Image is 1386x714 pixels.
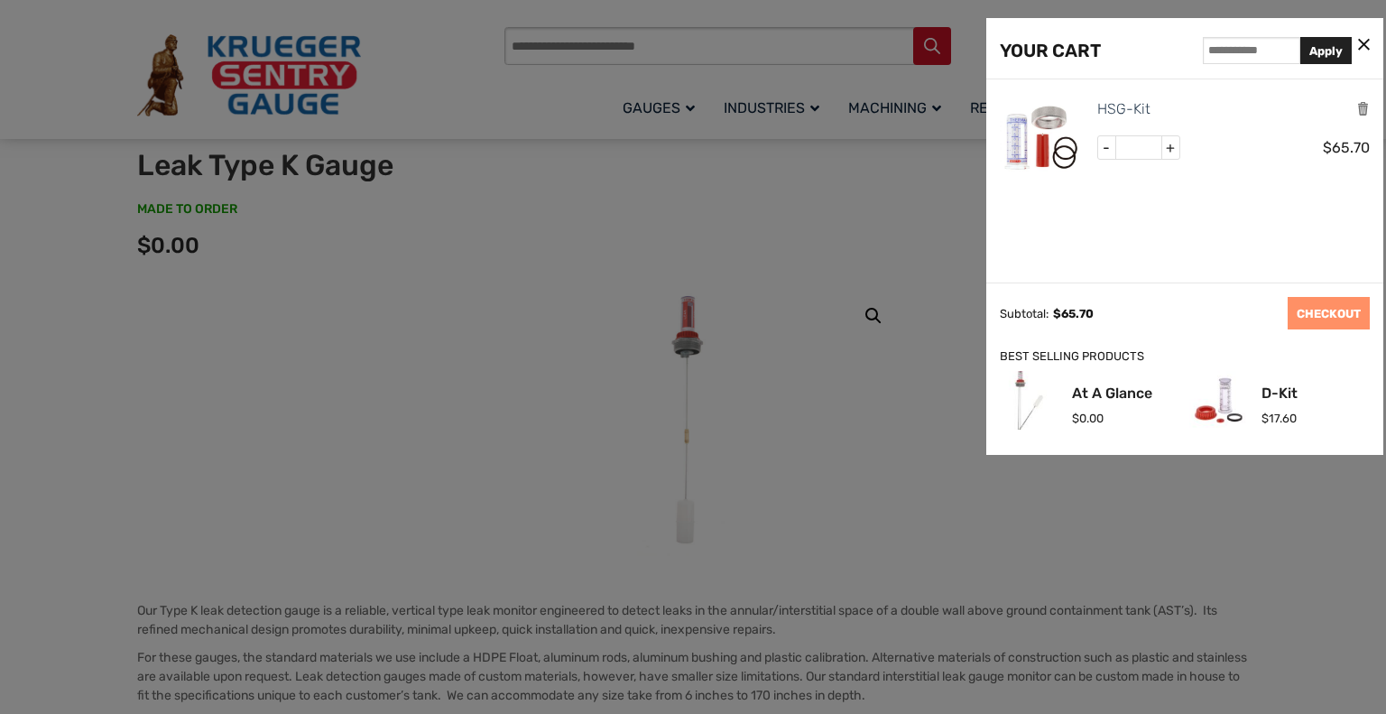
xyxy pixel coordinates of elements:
a: Remove this item [1356,100,1370,117]
div: Subtotal: [1000,307,1049,320]
a: D-Kit [1261,386,1298,401]
span: 17.60 [1261,412,1297,425]
span: 65.70 [1323,139,1370,156]
a: HSG-Kit [1097,97,1150,121]
span: - [1098,136,1116,160]
a: At A Glance [1072,386,1152,401]
button: Apply [1300,37,1352,64]
div: YOUR CART [1000,36,1101,65]
span: 0.00 [1072,412,1104,425]
a: CHECKOUT [1288,297,1370,329]
span: $ [1323,139,1332,156]
img: HSG-Kit [1000,97,1081,179]
span: 65.70 [1053,307,1094,320]
div: BEST SELLING PRODUCTS [1000,348,1370,366]
img: At A Glance [1000,371,1058,430]
span: $ [1053,307,1061,320]
span: + [1161,136,1179,160]
span: $ [1261,412,1269,425]
span: $ [1072,412,1079,425]
img: D-Kit [1189,371,1248,430]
